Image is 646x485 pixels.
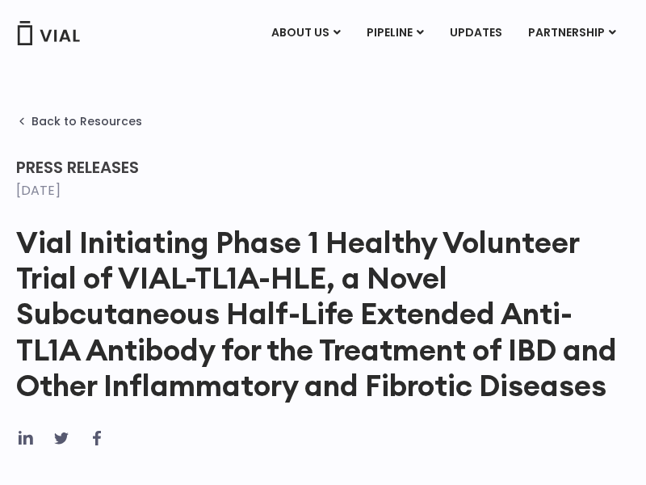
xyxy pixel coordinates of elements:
a: UPDATES [437,19,514,47]
span: Back to Resources [31,115,142,128]
div: Share on facebook [87,428,107,448]
div: Share on linkedin [16,428,36,448]
h1: Vial Initiating Phase 1 Healthy Volunteer Trial of VIAL-TL1A-HLE, a Novel Subcutaneous Half-Life ... [16,225,630,404]
a: PIPELINEMenu Toggle [354,19,436,47]
a: ABOUT USMenu Toggle [258,19,353,47]
div: Share on twitter [52,428,71,448]
time: [DATE] [16,181,61,200]
img: Vial Logo [16,21,81,45]
a: Back to Resources [16,115,142,128]
span: Press Releases [16,156,139,179]
a: PARTNERSHIPMenu Toggle [515,19,629,47]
